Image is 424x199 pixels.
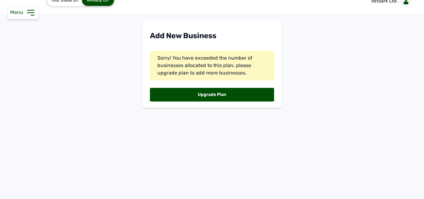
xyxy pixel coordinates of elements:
[10,9,26,15] span: Menu
[150,31,274,41] div: Add New Business
[150,88,274,102] a: Upgrade Plan
[150,51,274,80] div: Sorry! You have exceeded the number of businesses allocated to this plan, please upgrade plan to ...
